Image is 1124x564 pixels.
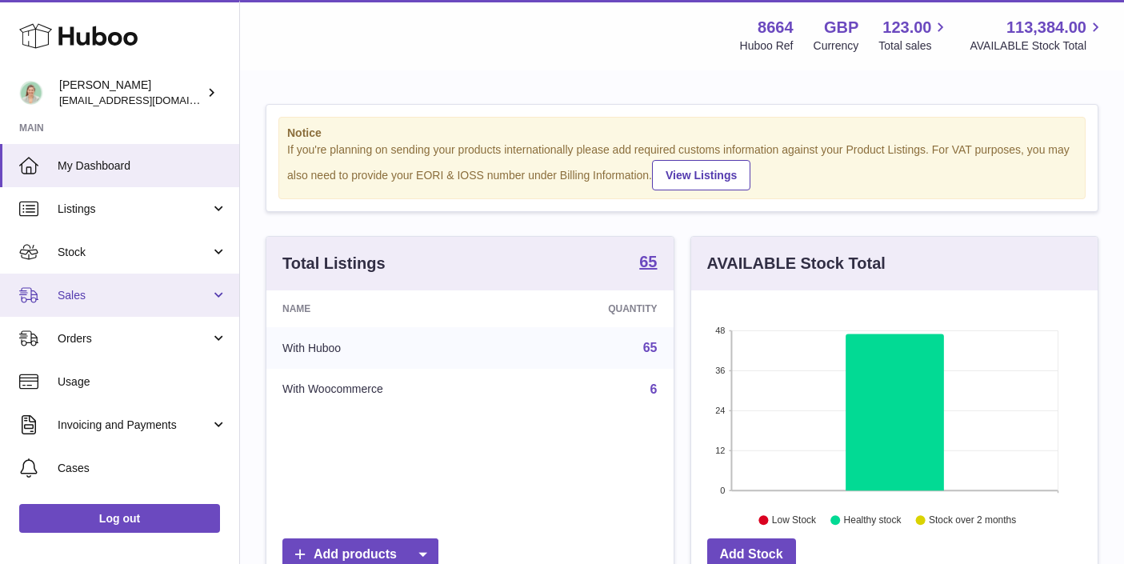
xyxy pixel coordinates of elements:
span: Orders [58,331,210,346]
a: 6 [650,382,658,396]
span: My Dashboard [58,158,227,174]
td: With Woocommerce [266,369,519,410]
text: 48 [715,326,725,335]
h3: AVAILABLE Stock Total [707,253,886,274]
text: 12 [715,446,725,455]
span: AVAILABLE Stock Total [970,38,1105,54]
a: 65 [639,254,657,273]
div: [PERSON_NAME] [59,78,203,108]
text: Low Stock [771,514,816,526]
span: Stock [58,245,210,260]
span: 113,384.00 [1006,17,1086,38]
span: Sales [58,288,210,303]
strong: 8664 [758,17,794,38]
span: Cases [58,461,227,476]
a: Log out [19,504,220,533]
th: Name [266,290,519,327]
div: Currency [814,38,859,54]
h3: Total Listings [282,253,386,274]
span: 123.00 [882,17,931,38]
text: Stock over 2 months [929,514,1016,526]
a: 113,384.00 AVAILABLE Stock Total [970,17,1105,54]
a: 123.00 Total sales [878,17,950,54]
a: View Listings [652,160,750,190]
a: 65 [643,341,658,354]
th: Quantity [519,290,674,327]
text: 0 [720,486,725,495]
div: Huboo Ref [740,38,794,54]
text: 36 [715,366,725,375]
span: Total sales [878,38,950,54]
text: Healthy stock [843,514,902,526]
text: 24 [715,406,725,415]
img: hello@thefacialcuppingexpert.com [19,81,43,105]
strong: Notice [287,126,1077,141]
span: [EMAIL_ADDRESS][DOMAIN_NAME] [59,94,235,106]
div: If you're planning on sending your products internationally please add required customs informati... [287,142,1077,190]
strong: GBP [824,17,858,38]
strong: 65 [639,254,657,270]
span: Usage [58,374,227,390]
span: Invoicing and Payments [58,418,210,433]
span: Listings [58,202,210,217]
td: With Huboo [266,327,519,369]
